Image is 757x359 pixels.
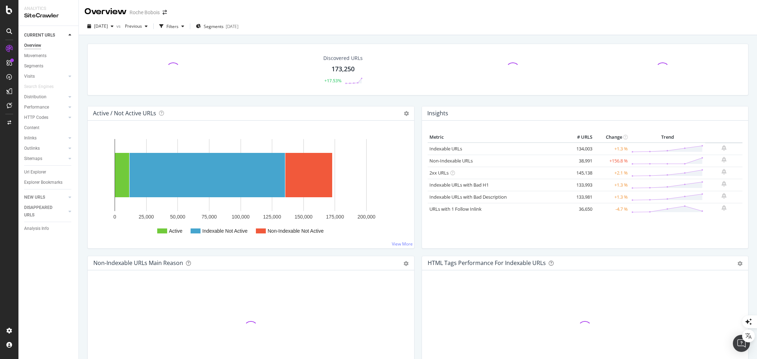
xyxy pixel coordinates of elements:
[429,170,449,176] a: 2xx URLs
[24,194,45,201] div: NEW URLS
[733,335,750,352] div: Open Intercom Messenger
[594,143,630,155] td: +1.3 %
[24,6,73,12] div: Analytics
[429,158,473,164] a: Non-Indexable URLs
[94,23,108,29] span: 2025 Sep. 15th
[24,179,62,186] div: Explorer Bookmarks
[594,167,630,179] td: +2.1 %
[24,204,66,219] a: DISAPPEARED URLS
[594,132,630,143] th: Change
[24,155,66,162] a: Sitemaps
[722,205,726,211] div: bell-plus
[24,32,66,39] a: CURRENT URLS
[24,169,73,176] a: Url Explorer
[295,214,313,220] text: 150,000
[737,261,742,266] div: gear
[722,157,726,162] div: bell-plus
[326,214,344,220] text: 175,000
[24,93,66,101] a: Distribution
[594,191,630,203] td: +1.3 %
[122,23,142,29] span: Previous
[24,194,66,201] a: NEW URLS
[226,23,238,29] div: [DATE]
[566,132,594,143] th: # URLS
[93,132,408,243] svg: A chart.
[263,214,281,220] text: 125,000
[24,225,73,232] a: Analysis Info
[24,145,66,152] a: Outlinks
[24,169,46,176] div: Url Explorer
[566,179,594,191] td: 133,993
[566,143,594,155] td: 134,003
[24,83,54,90] div: Search Engines
[193,21,241,32] button: Segments[DATE]
[24,134,37,142] div: Inlinks
[630,132,705,143] th: Trend
[331,65,355,74] div: 173,250
[24,52,46,60] div: Movements
[24,42,41,49] div: Overview
[24,124,73,132] a: Content
[24,134,66,142] a: Inlinks
[722,169,726,175] div: bell-plus
[24,73,66,80] a: Visits
[722,181,726,187] div: bell-plus
[84,21,116,32] button: [DATE]
[139,214,154,220] text: 25,000
[429,145,462,152] a: Indexable URLs
[24,73,35,80] div: Visits
[323,55,363,62] div: Discovered URLs
[24,93,46,101] div: Distribution
[24,114,48,121] div: HTTP Codes
[24,179,73,186] a: Explorer Bookmarks
[24,225,49,232] div: Analysis Info
[566,203,594,215] td: 36,650
[24,104,49,111] div: Performance
[202,214,217,220] text: 75,000
[429,182,489,188] a: Indexable URLs with Bad H1
[93,109,156,118] h4: Active / Not Active URLs
[24,83,61,90] a: Search Engines
[357,214,375,220] text: 200,000
[24,62,43,70] div: Segments
[232,214,250,220] text: 100,000
[169,228,182,234] text: Active
[84,6,127,18] div: Overview
[24,114,66,121] a: HTTP Codes
[566,155,594,167] td: 38,991
[566,167,594,179] td: 145,138
[429,194,507,200] a: Indexable URLs with Bad Description
[594,203,630,215] td: -4.7 %
[566,191,594,203] td: 133,981
[594,155,630,167] td: +156.8 %
[24,204,60,219] div: DISAPPEARED URLS
[594,179,630,191] td: +1.3 %
[130,9,160,16] div: Roche Bobois
[404,261,408,266] div: gear
[157,21,187,32] button: Filters
[202,228,248,234] text: Indexable Not Active
[24,124,39,132] div: Content
[24,62,73,70] a: Segments
[93,259,183,266] div: Non-Indexable URLs Main Reason
[428,259,546,266] div: HTML Tags Performance for Indexable URLs
[722,193,726,199] div: bell-plus
[324,78,341,84] div: +17.53%
[404,111,409,116] i: Options
[268,228,324,234] text: Non-Indexable Not Active
[204,23,224,29] span: Segments
[428,132,566,143] th: Metric
[24,104,66,111] a: Performance
[24,12,73,20] div: SiteCrawler
[24,145,40,152] div: Outlinks
[24,155,42,162] div: Sitemaps
[392,241,413,247] a: View More
[116,23,122,29] span: vs
[114,214,116,220] text: 0
[24,52,73,60] a: Movements
[722,145,726,151] div: bell-plus
[24,32,55,39] div: CURRENT URLS
[170,214,185,220] text: 50,000
[163,10,167,15] div: arrow-right-arrow-left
